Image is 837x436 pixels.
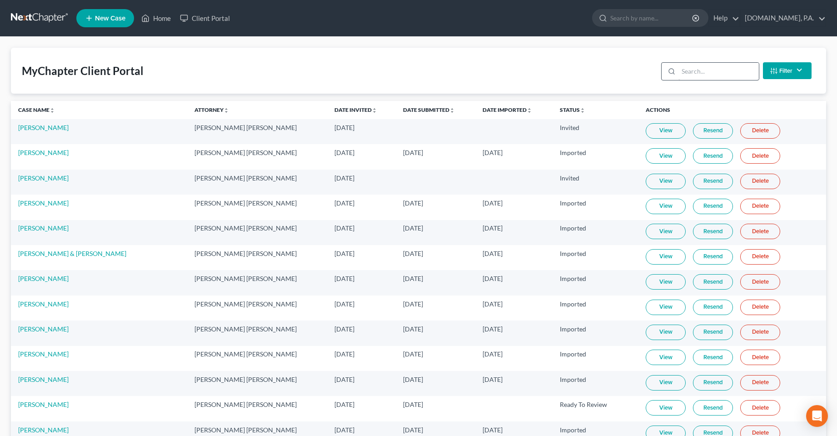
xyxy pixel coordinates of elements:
[553,220,639,245] td: Imported
[740,224,780,239] a: Delete
[740,199,780,214] a: Delete
[553,195,639,220] td: Imported
[740,300,780,315] a: Delete
[740,123,780,139] a: Delete
[740,350,780,365] a: Delete
[449,108,455,113] i: unfold_more
[18,325,69,333] a: [PERSON_NAME]
[18,376,69,383] a: [PERSON_NAME]
[646,199,686,214] a: View
[187,396,327,421] td: [PERSON_NAME] [PERSON_NAME]
[693,300,733,315] a: Resend
[403,224,423,232] span: [DATE]
[693,224,733,239] a: Resend
[740,148,780,164] a: Delete
[763,62,812,79] button: Filter
[646,300,686,315] a: View
[403,401,423,408] span: [DATE]
[334,149,354,156] span: [DATE]
[646,224,686,239] a: View
[137,10,175,26] a: Home
[334,300,354,308] span: [DATE]
[610,10,693,26] input: Search by name...
[372,108,377,113] i: unfold_more
[740,400,780,416] a: Delete
[693,400,733,416] a: Resend
[187,321,327,346] td: [PERSON_NAME] [PERSON_NAME]
[553,170,639,195] td: Invited
[693,325,733,340] a: Resend
[403,149,423,156] span: [DATE]
[403,350,423,358] span: [DATE]
[646,148,686,164] a: View
[175,10,234,26] a: Client Portal
[187,296,327,321] td: [PERSON_NAME] [PERSON_NAME]
[187,220,327,245] td: [PERSON_NAME] [PERSON_NAME]
[483,376,503,383] span: [DATE]
[646,325,686,340] a: View
[187,270,327,295] td: [PERSON_NAME] [PERSON_NAME]
[646,123,686,139] a: View
[334,325,354,333] span: [DATE]
[18,174,69,182] a: [PERSON_NAME]
[334,350,354,358] span: [DATE]
[187,346,327,371] td: [PERSON_NAME] [PERSON_NAME]
[527,108,532,113] i: unfold_more
[646,274,686,290] a: View
[334,426,354,434] span: [DATE]
[334,224,354,232] span: [DATE]
[50,108,55,113] i: unfold_more
[553,396,639,421] td: Ready To Review
[740,174,780,189] a: Delete
[693,350,733,365] a: Resend
[22,64,144,78] div: MyChapter Client Portal
[483,250,503,257] span: [DATE]
[18,149,69,156] a: [PERSON_NAME]
[334,124,354,131] span: [DATE]
[18,401,69,408] a: [PERSON_NAME]
[693,249,733,265] a: Resend
[483,199,503,207] span: [DATE]
[646,249,686,265] a: View
[483,275,503,282] span: [DATE]
[187,195,327,220] td: [PERSON_NAME] [PERSON_NAME]
[334,401,354,408] span: [DATE]
[18,124,69,131] a: [PERSON_NAME]
[553,144,639,169] td: Imported
[403,376,423,383] span: [DATE]
[483,149,503,156] span: [DATE]
[693,174,733,189] a: Resend
[18,300,69,308] a: [PERSON_NAME]
[194,106,229,113] a: Attorneyunfold_more
[560,106,585,113] a: Statusunfold_more
[334,106,377,113] a: Date Invitedunfold_more
[18,426,69,434] a: [PERSON_NAME]
[18,275,69,282] a: [PERSON_NAME]
[187,119,327,144] td: [PERSON_NAME] [PERSON_NAME]
[483,300,503,308] span: [DATE]
[740,249,780,265] a: Delete
[334,376,354,383] span: [DATE]
[646,350,686,365] a: View
[693,375,733,391] a: Resend
[709,10,739,26] a: Help
[806,405,828,427] div: Open Intercom Messenger
[224,108,229,113] i: unfold_more
[95,15,125,22] span: New Case
[483,106,532,113] a: Date Importedunfold_more
[403,300,423,308] span: [DATE]
[553,245,639,270] td: Imported
[553,296,639,321] td: Imported
[693,199,733,214] a: Resend
[18,106,55,113] a: Case Nameunfold_more
[403,199,423,207] span: [DATE]
[646,174,686,189] a: View
[334,199,354,207] span: [DATE]
[740,325,780,340] a: Delete
[18,250,126,257] a: [PERSON_NAME] & [PERSON_NAME]
[187,245,327,270] td: [PERSON_NAME] [PERSON_NAME]
[18,199,69,207] a: [PERSON_NAME]
[740,375,780,391] a: Delete
[483,224,503,232] span: [DATE]
[693,274,733,290] a: Resend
